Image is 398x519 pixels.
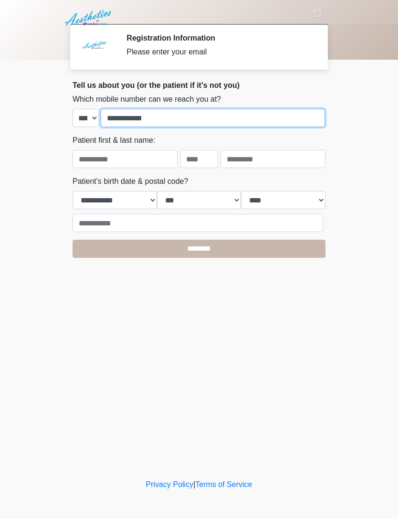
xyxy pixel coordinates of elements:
[73,81,325,90] h2: Tell us about you (or the patient if it's not you)
[126,33,311,42] h2: Registration Information
[146,480,194,488] a: Privacy Policy
[73,135,155,146] label: Patient first & last name:
[80,33,108,62] img: Agent Avatar
[73,94,221,105] label: Which mobile number can we reach you at?
[63,7,115,29] img: Aesthetics by Emediate Cure Logo
[195,480,252,488] a: Terms of Service
[126,46,311,58] div: Please enter your email
[193,480,195,488] a: |
[73,176,188,187] label: Patient's birth date & postal code?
